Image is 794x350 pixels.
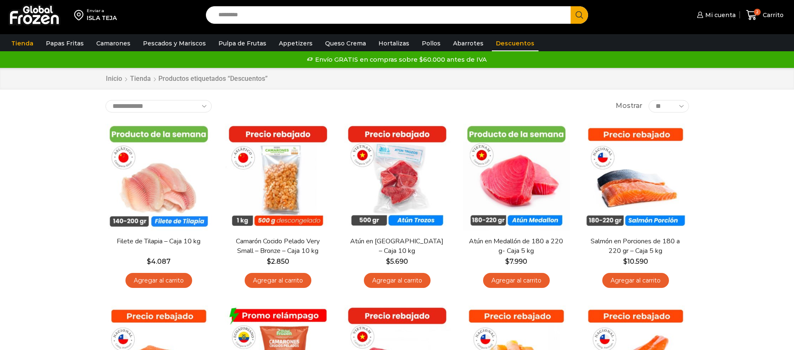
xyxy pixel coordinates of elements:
h1: Productos etiquetados “Descuentos” [158,75,268,82]
a: Filete de Tilapia – Caja 10 kg [110,237,206,246]
a: Camarones [92,35,135,51]
bdi: 5.690 [386,257,408,265]
bdi: 4.087 [147,257,170,265]
a: Papas Fritas [42,35,88,51]
a: Pollos [418,35,445,51]
a: Agregar al carrito: “Camarón Cocido Pelado Very Small - Bronze - Caja 10 kg” [245,273,311,288]
a: Tienda [7,35,38,51]
a: Pescados y Mariscos [139,35,210,51]
a: Tienda [130,74,151,84]
span: Mostrar [616,101,642,111]
a: Descuentos [492,35,539,51]
a: Atún en Medallón de 180 a 220 g- Caja 5 kg [468,237,564,256]
bdi: 10.590 [623,257,648,265]
a: Queso Crema [321,35,370,51]
div: ISLA TEJA [87,14,117,22]
a: Agregar al carrito: “Filete de Tilapia - Caja 10 kg” [125,273,192,288]
a: Salmón en Porciones de 180 a 220 gr – Caja 5 kg [587,237,683,256]
bdi: 7.990 [505,257,527,265]
select: Pedido de la tienda [105,100,212,112]
img: address-field-icon.svg [74,8,87,22]
a: Inicio [105,74,123,84]
bdi: 2.850 [267,257,289,265]
nav: Breadcrumb [105,74,268,84]
a: Camarón Cocido Pelado Very Small – Bronze – Caja 10 kg [230,237,326,256]
div: Enviar a [87,8,117,14]
span: Mi cuenta [703,11,736,19]
a: Agregar al carrito: “Atún en Medallón de 180 a 220 g- Caja 5 kg” [483,273,550,288]
a: Atún en [GEOGRAPHIC_DATA] – Caja 10 kg [349,237,445,256]
a: Agregar al carrito: “Salmón en Porciones de 180 a 220 gr - Caja 5 kg” [602,273,669,288]
a: Pulpa de Frutas [214,35,271,51]
button: Search button [571,6,588,24]
a: Agregar al carrito: “Atún en Trozos - Caja 10 kg” [364,273,431,288]
a: Hortalizas [374,35,413,51]
span: $ [267,257,271,265]
span: 2 [754,9,761,15]
a: Mi cuenta [695,7,736,23]
a: Appetizers [275,35,317,51]
span: $ [505,257,509,265]
span: Carrito [761,11,784,19]
span: $ [147,257,151,265]
a: 2 Carrito [744,5,786,25]
span: $ [623,257,627,265]
a: Abarrotes [449,35,488,51]
span: $ [386,257,390,265]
